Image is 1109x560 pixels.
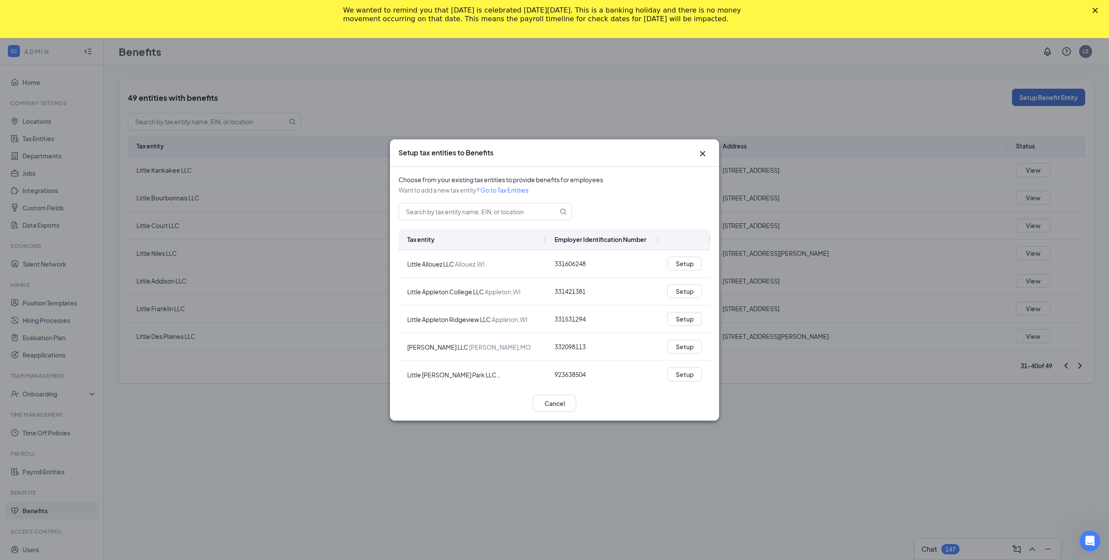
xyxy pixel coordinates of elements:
[407,260,485,268] div: Little Allouez LLC
[533,395,576,412] button: Cancel
[554,343,586,351] span: 332098113
[399,203,548,220] input: Search by tax entity name, EIN, or location
[407,343,531,351] div: [PERSON_NAME] LLC
[554,315,586,323] span: 331531294
[407,370,537,379] div: Little [PERSON_NAME] Park LLC
[1093,8,1101,13] div: Close
[480,186,529,194] a: Go to Tax Entities
[399,148,493,158] h3: Setup tax entities to Benefits
[1080,531,1100,551] iframe: Intercom live chat
[407,235,435,243] span: Tax entity
[560,208,567,215] svg: MagnifyingGlass
[492,315,528,323] span: Appleton , WI
[667,257,702,270] button: Setup
[343,6,752,23] div: We wanted to remind you that [DATE] is celebrated [DATE][DATE]. This is a banking holiday and the...
[667,367,702,381] button: Setup
[399,175,710,184] div: Choose from your existing tax entities to provide benefits for employees
[697,148,708,159] svg: Cross
[554,235,646,243] span: Employer Identification Number
[554,260,586,267] span: 331606248
[407,315,528,324] div: Little Appleton Ridgeview LLC
[469,343,531,351] span: [PERSON_NAME] , MO
[667,312,702,326] button: Setup
[667,340,702,354] button: Setup
[667,284,702,298] button: Setup
[485,288,521,296] span: Appleton , WI
[554,287,586,295] span: 331421381
[695,148,710,159] button: Close
[399,186,710,194] div: Want to add a new tax entity?
[554,370,586,378] span: 923638504
[407,287,521,296] div: Little Appleton College LLC
[455,260,485,268] span: Allouez , WI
